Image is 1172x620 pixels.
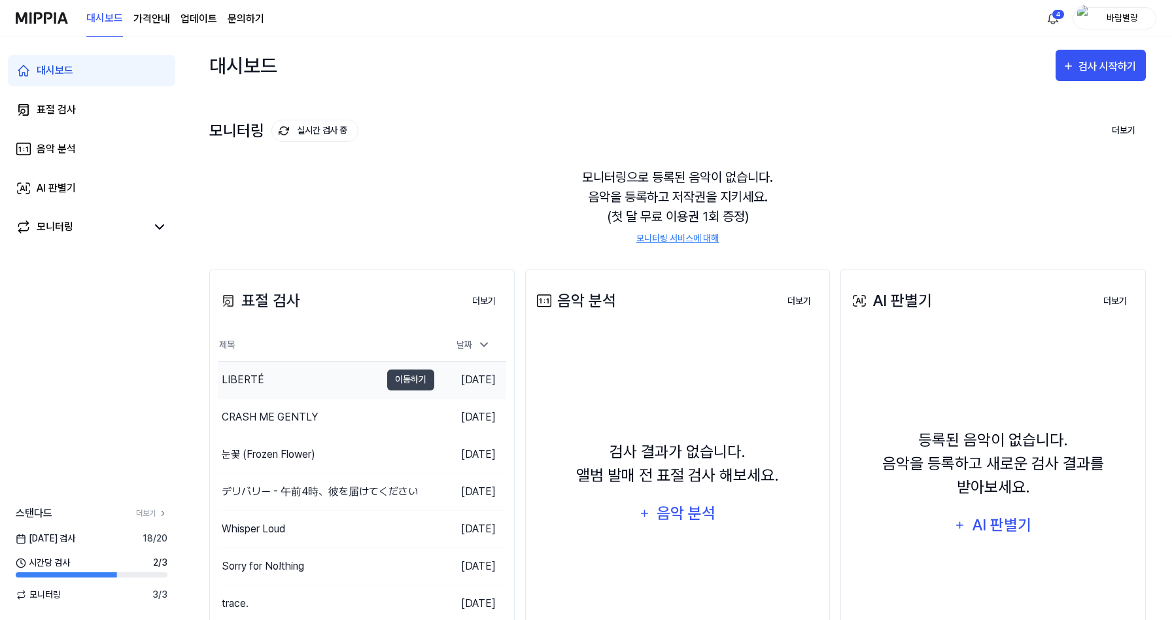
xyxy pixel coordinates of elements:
span: 스탠다드 [16,506,52,521]
a: 음악 분석 [8,133,175,165]
button: 더보기 [462,288,506,315]
button: AI 판별기 [946,509,1041,541]
a: 대시보드 [86,1,123,37]
span: 모니터링 [16,588,61,602]
button: 검사 시작하기 [1056,50,1146,81]
th: 제목 [218,330,434,361]
td: [DATE] [434,436,506,473]
button: 더보기 [1093,288,1137,315]
div: 모니터링으로 등록된 음악이 없습니다. 음악을 등록하고 저작권을 지키세요. (첫 달 무료 이용권 1회 증정) [209,152,1146,261]
div: 날짜 [451,334,496,356]
td: [DATE] [434,398,506,436]
a: AI 판별기 [8,173,175,204]
div: 모니터링 [209,120,358,142]
button: 더보기 [1101,117,1146,145]
img: profile [1077,5,1093,31]
a: 표절 검사 [8,94,175,126]
td: [DATE] [434,473,506,510]
span: 18 / 20 [143,532,167,545]
button: 알림4 [1043,8,1063,29]
div: 음악 분석 [655,501,717,526]
span: 2 / 3 [153,556,167,570]
img: monitoring Icon [279,126,290,137]
button: 음악 분석 [630,498,725,529]
div: 대시보드 [209,50,277,81]
a: 더보기 [136,508,167,519]
div: 표절 검사 [37,102,76,118]
div: AI 판별기 [37,181,76,196]
div: Sorry for No!thing [222,559,304,574]
span: 시간당 검사 [16,556,70,570]
div: 바람별랑 [1097,10,1148,25]
div: 음악 분석 [37,141,76,157]
button: 실시간 검사 중 [271,120,358,142]
div: デリバリー - 午前4時、彼を届けてください [222,484,418,500]
div: 음악 분석 [534,289,616,313]
div: 검사 결과가 없습니다. 앨범 발매 전 표절 검사 해보세요. [576,440,779,487]
button: profile바람별랑 [1073,7,1156,29]
div: AI 판별기 [849,289,932,313]
div: 대시보드 [37,63,73,78]
td: [DATE] [434,361,506,398]
a: 업데이트 [181,11,217,27]
div: LIBERTÉ [222,372,264,388]
button: 더보기 [777,288,821,315]
a: 모니터링 서비스에 대해 [636,232,719,245]
span: [DATE] 검사 [16,532,75,545]
img: 알림 [1045,10,1061,26]
button: 이동하기 [387,370,434,390]
div: AI 판별기 [970,513,1033,538]
td: [DATE] [434,510,506,547]
a: 문의하기 [228,11,264,27]
div: 눈꽃 (Frozen Flower) [222,447,315,462]
a: 모니터링 [16,219,146,235]
div: 4 [1052,9,1065,20]
button: 가격안내 [133,11,170,27]
div: 등록된 음악이 없습니다. 음악을 등록하고 새로운 검사 결과를 받아보세요. [849,428,1137,499]
div: 모니터링 [37,219,73,235]
a: 더보기 [462,287,506,315]
a: 대시보드 [8,55,175,86]
div: CRASH ME GENTLY [222,409,318,425]
div: trace. [222,596,249,611]
span: 3 / 3 [152,588,167,602]
div: 표절 검사 [218,289,300,313]
div: Whisper Loud [222,521,285,537]
div: 검사 시작하기 [1078,58,1139,75]
a: 더보기 [777,287,821,315]
td: [DATE] [434,547,506,585]
a: 더보기 [1093,287,1137,315]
